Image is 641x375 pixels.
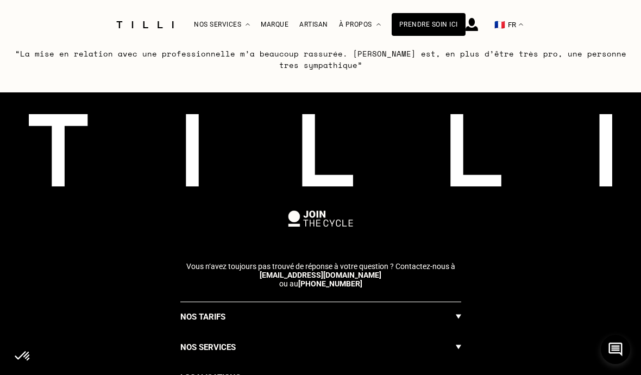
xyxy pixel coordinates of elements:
a: [PHONE_NUMBER] [298,279,362,288]
h3: Nos tarifs [180,310,225,323]
a: [EMAIL_ADDRESS][DOMAIN_NAME] [260,271,381,279]
img: Menu déroulant à propos [376,23,381,26]
img: icône connexion [466,18,478,31]
img: Logo du service de couturière Tilli [112,21,178,28]
div: À propos [339,1,381,49]
span: 🇫🇷 [494,20,505,30]
img: Flèche menu déroulant [456,341,461,354]
h3: Nos services [180,341,236,354]
a: Marque [261,21,288,28]
p: ou au [173,262,468,288]
img: Flèche menu déroulant [456,310,461,323]
span: Vous n‘avez toujours pas trouvé de réponse à votre question ? Contactez-nous à [186,262,455,271]
a: Prendre soin ici [392,13,466,36]
button: 🇫🇷 FR [489,1,529,49]
img: Menu déroulant [246,23,250,26]
img: logo Tilli [29,114,612,186]
img: logo Join The Cycle [288,210,353,227]
div: Nos services [194,1,250,49]
a: Artisan [299,21,328,28]
img: menu déroulant [519,23,523,26]
p: “La mise en relation avec une professionnelle m’a beaucoup rassurée. [PERSON_NAME] est, en plus d... [8,48,633,71]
